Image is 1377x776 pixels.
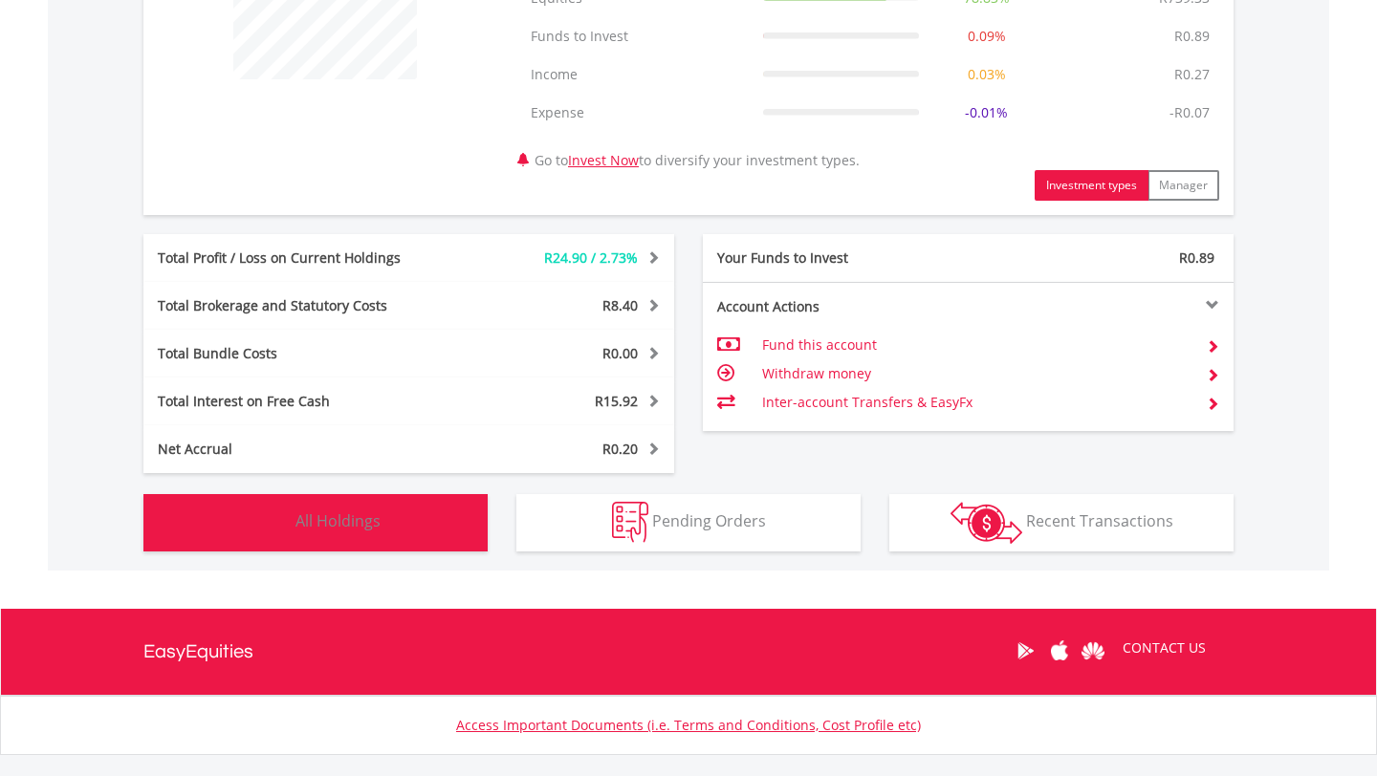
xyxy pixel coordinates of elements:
[1076,621,1109,680] a: Huawei
[1160,94,1219,132] td: -R0.07
[1026,510,1173,531] span: Recent Transactions
[456,716,921,734] a: Access Important Documents (i.e. Terms and Conditions, Cost Profile etc)
[1179,248,1214,267] span: R0.89
[1109,621,1219,675] a: CONTACT US
[602,344,638,362] span: R0.00
[143,344,453,363] div: Total Bundle Costs
[1165,17,1219,55] td: R0.89
[595,392,638,410] span: R15.92
[295,510,381,531] span: All Holdings
[143,248,453,268] div: Total Profit / Loss on Current Holdings
[612,502,648,543] img: pending_instructions-wht.png
[762,359,1191,388] td: Withdraw money
[1035,170,1148,201] button: Investment types
[544,248,638,267] span: R24.90 / 2.73%
[1042,621,1076,680] a: Apple
[889,494,1234,551] button: Recent Transactions
[1147,170,1219,201] button: Manager
[521,94,754,132] td: Expense
[251,502,292,543] img: holdings-wht.png
[929,55,1045,94] td: 0.03%
[521,17,754,55] td: Funds to Invest
[703,248,969,268] div: Your Funds to Invest
[602,296,638,314] span: R8.40
[143,296,453,315] div: Total Brokerage and Statutory Costs
[143,392,453,411] div: Total Interest on Free Cash
[652,510,766,531] span: Pending Orders
[143,609,253,695] a: EasyEquities
[143,440,453,459] div: Net Accrual
[568,151,639,169] a: Invest Now
[143,494,488,551] button: All Holdings
[951,502,1022,544] img: transactions-zar-wht.png
[762,388,1191,417] td: Inter-account Transfers & EasyFx
[521,55,754,94] td: Income
[516,494,861,551] button: Pending Orders
[929,94,1045,132] td: -0.01%
[1009,621,1042,680] a: Google Play
[602,440,638,458] span: R0.20
[1165,55,1219,94] td: R0.27
[703,297,969,316] div: Account Actions
[762,331,1191,359] td: Fund this account
[929,17,1045,55] td: 0.09%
